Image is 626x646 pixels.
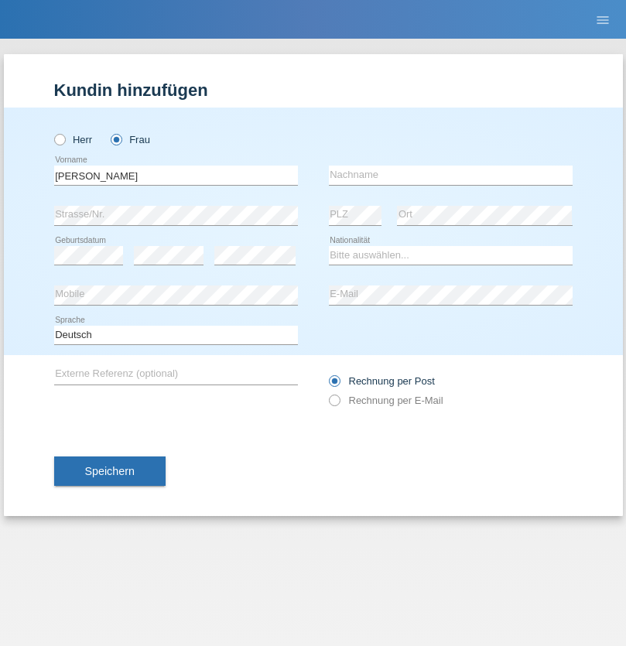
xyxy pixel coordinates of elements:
[329,395,339,414] input: Rechnung per E-Mail
[54,80,573,100] h1: Kundin hinzufügen
[111,134,150,145] label: Frau
[329,395,443,406] label: Rechnung per E-Mail
[54,134,64,144] input: Herr
[329,375,435,387] label: Rechnung per Post
[111,134,121,144] input: Frau
[587,15,618,24] a: menu
[54,134,93,145] label: Herr
[54,456,166,486] button: Speichern
[329,375,339,395] input: Rechnung per Post
[595,12,611,28] i: menu
[85,465,135,477] span: Speichern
